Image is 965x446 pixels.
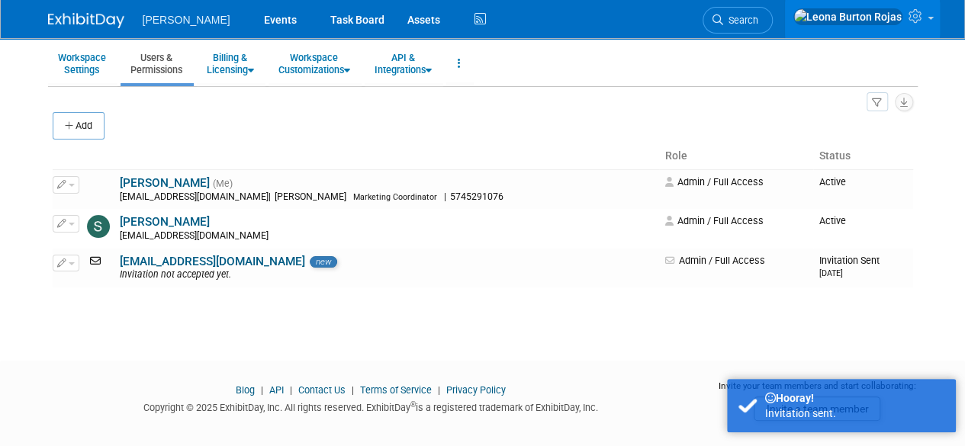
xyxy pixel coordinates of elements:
a: WorkspaceSettings [48,45,116,82]
span: | [434,384,444,396]
div: Invitation sent. [765,406,944,421]
div: Hooray! [765,390,944,406]
th: Status [813,143,912,169]
small: [DATE] [819,268,843,278]
sup: ® [410,400,416,409]
div: Copyright © 2025 ExhibitDay, Inc. All rights reserved. ExhibitDay is a registered trademark of Ex... [48,397,695,415]
span: (Me) [213,178,233,189]
div: [EMAIL_ADDRESS][DOMAIN_NAME] [120,191,656,204]
a: [EMAIL_ADDRESS][DOMAIN_NAME] [120,255,305,268]
a: [PERSON_NAME] [120,176,210,190]
span: Search [723,14,758,26]
span: Admin / Full Access [665,176,764,188]
span: Marketing Coordinator [353,192,437,202]
th: Role [659,143,813,169]
span: [PERSON_NAME] [143,14,230,26]
span: Admin / Full Access [665,255,765,266]
span: | [286,384,296,396]
a: API &Integrations [365,45,442,82]
span: new [310,256,337,268]
img: ExhibitDay [48,13,124,28]
a: API [269,384,284,396]
span: Active [819,215,846,226]
button: Add [53,112,105,140]
span: | [444,191,446,202]
span: Active [819,176,846,188]
div: Invitation not accepted yet. [120,269,656,281]
span: | [269,191,271,202]
span: | [348,384,358,396]
a: Billing &Licensing [197,45,264,82]
a: Search [703,7,773,34]
a: [PERSON_NAME] [120,215,210,229]
a: Users &Permissions [121,45,192,82]
a: Terms of Service [360,384,432,396]
div: Invite your team members and start collaborating: [717,380,918,403]
img: Sarah Shewmaker [87,215,110,238]
div: [EMAIL_ADDRESS][DOMAIN_NAME] [120,230,656,242]
img: Leona Burton Rojas [793,8,902,25]
img: Leona Burton Rojas [87,176,110,199]
a: WorkspaceCustomizations [269,45,360,82]
a: Privacy Policy [446,384,506,396]
a: Contact Us [298,384,346,396]
a: Blog [236,384,255,396]
span: 5745291076 [446,191,508,202]
span: | [257,384,267,396]
span: Admin / Full Access [665,215,764,226]
span: [PERSON_NAME] [271,191,351,202]
span: Invitation Sent [819,255,880,278]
